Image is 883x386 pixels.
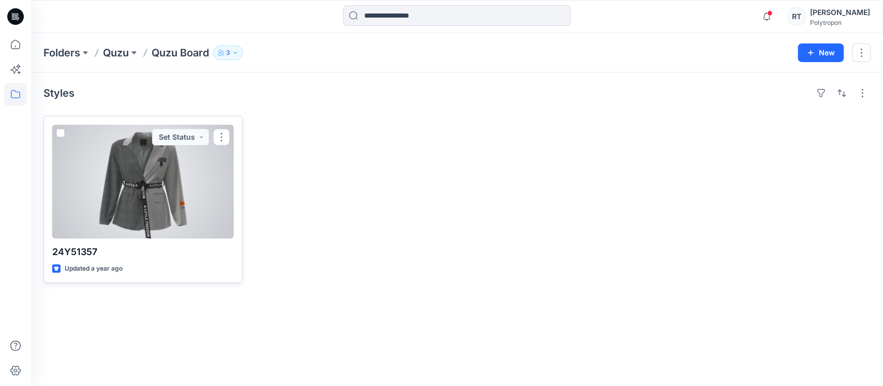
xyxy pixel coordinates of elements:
div: Polytropon [810,19,870,26]
p: 3 [226,47,230,58]
p: 24Y51357 [52,245,234,259]
div: [PERSON_NAME] [810,6,870,19]
a: Folders [43,46,80,60]
p: Updated a year ago [65,263,123,274]
a: 24Y51357 [52,125,234,239]
a: Quzu [103,46,129,60]
p: Quzu Board [152,46,209,60]
button: New [798,43,844,62]
div: RT [787,7,806,26]
h4: Styles [43,87,74,99]
button: 3 [213,46,243,60]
